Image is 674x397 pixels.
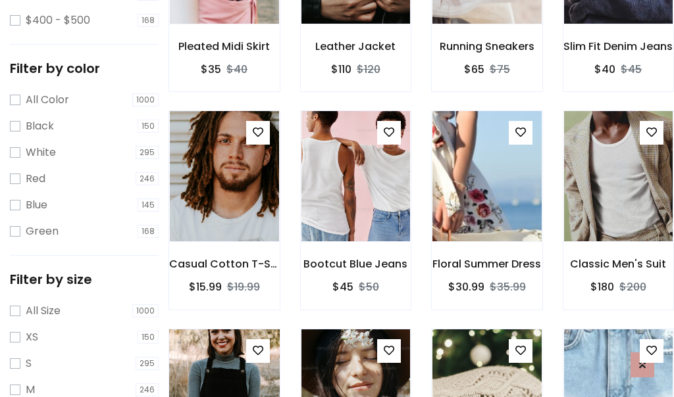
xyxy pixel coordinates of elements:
del: $40 [226,62,247,77]
span: 168 [138,14,159,27]
span: 295 [136,146,159,159]
span: 246 [136,172,159,185]
h6: Floral Summer Dress [432,258,542,270]
del: $200 [619,279,646,294]
label: Red [26,171,45,187]
h6: Leather Jacket [301,40,411,53]
h6: Running Sneakers [432,40,542,53]
h6: $30.99 [448,281,484,293]
span: 295 [136,357,159,370]
h5: Filter by size [10,271,159,287]
del: $35.99 [490,279,526,294]
del: $120 [357,62,380,77]
span: 150 [138,331,159,344]
h6: Bootcut Blue Jeans [301,258,411,270]
label: $400 - $500 [26,12,90,28]
label: Green [26,223,59,239]
h6: $35 [201,63,221,76]
del: $19.99 [227,279,260,294]
h6: $40 [594,63,615,76]
h6: $15.99 [189,281,222,293]
h6: $110 [331,63,351,76]
label: White [26,145,56,160]
label: Blue [26,197,47,213]
h6: Classic Men's Suit [563,258,674,270]
span: 168 [138,225,159,238]
span: 1000 [132,93,159,106]
label: XS [26,329,38,345]
del: $50 [359,279,379,294]
label: All Color [26,92,69,108]
h6: Casual Cotton T-Shirt [169,258,280,270]
label: Black [26,118,54,134]
del: $75 [490,62,510,77]
label: All Size [26,303,61,319]
h6: Pleated Midi Skirt [169,40,280,53]
h6: $180 [590,281,614,293]
h5: Filter by color [10,60,159,76]
del: $45 [621,62,642,77]
label: S [26,356,32,371]
h6: Slim Fit Denim Jeans [563,40,674,53]
span: 150 [138,120,159,133]
span: 1000 [132,304,159,317]
span: 246 [136,383,159,396]
h6: $65 [464,63,484,76]
h6: $45 [332,281,353,293]
span: 145 [138,198,159,212]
